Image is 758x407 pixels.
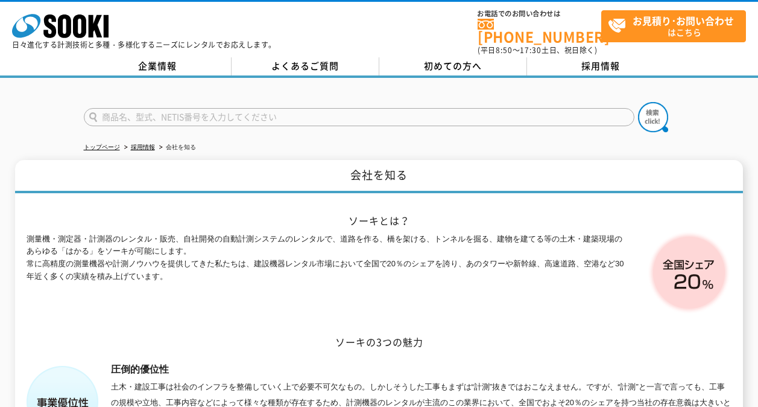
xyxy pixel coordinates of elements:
span: 初めての方へ [424,59,482,72]
img: btn_search.png [638,102,668,132]
a: 採用情報 [527,57,675,75]
span: 17:30 [520,45,542,56]
h1: 会社を知る [15,160,743,193]
a: トップページ [84,144,120,150]
a: 採用情報 [131,144,155,150]
span: お電話でのお問い合わせは [478,10,601,18]
input: 商品名、型式、NETIS番号を入力してください [84,108,634,126]
h2: ソーキとは？ [27,214,732,227]
img: 全国シェア20% [645,230,732,318]
li: 会社を知る [157,141,196,154]
span: はこちら [608,11,745,41]
strong: お見積り･お問い合わせ [633,13,734,28]
dt: 圧倒的優位性 [111,360,732,379]
p: 日々進化する計測技術と多種・多様化するニーズにレンタルでお応えします。 [12,41,276,48]
a: よくあるご質問 [232,57,379,75]
a: 企業情報 [84,57,232,75]
h2: ソーキの3つの魅力 [27,336,732,348]
p: 測量機・測定器・計測器のレンタル・販売、自社開発の自動計測システムのレンタルで、道路を作る、橋を架ける、トンネルを掘る、建物を建てる等の土木・建築現場のあらゆる「はかる」をソーキが可能にします。... [27,233,630,283]
span: (平日 ～ 土日、祝日除く) [478,45,597,56]
a: お見積り･お問い合わせはこちら [601,10,746,42]
a: 初めての方へ [379,57,527,75]
span: 8:50 [496,45,513,56]
a: [PHONE_NUMBER] [478,19,601,43]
